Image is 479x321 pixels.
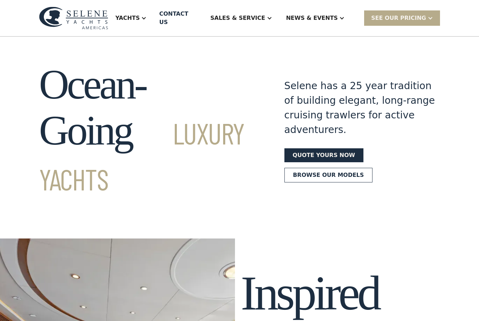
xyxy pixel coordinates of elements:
[371,14,426,22] div: SEE Our Pricing
[108,4,154,32] div: Yachts
[39,7,108,29] img: logo
[279,4,352,32] div: News & EVENTS
[159,10,198,26] div: Contact US
[284,148,363,162] a: Quote yours now
[115,14,140,22] div: Yachts
[210,14,265,22] div: Sales & Service
[286,14,338,22] div: News & EVENTS
[203,4,279,32] div: Sales & Service
[39,115,244,196] span: Luxury Yachts
[39,62,259,199] h1: Ocean-Going
[364,10,440,25] div: SEE Our Pricing
[284,168,373,182] a: Browse our models
[284,79,440,137] div: Selene has a 25 year tradition of building elegant, long-range cruising trawlers for active adven...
